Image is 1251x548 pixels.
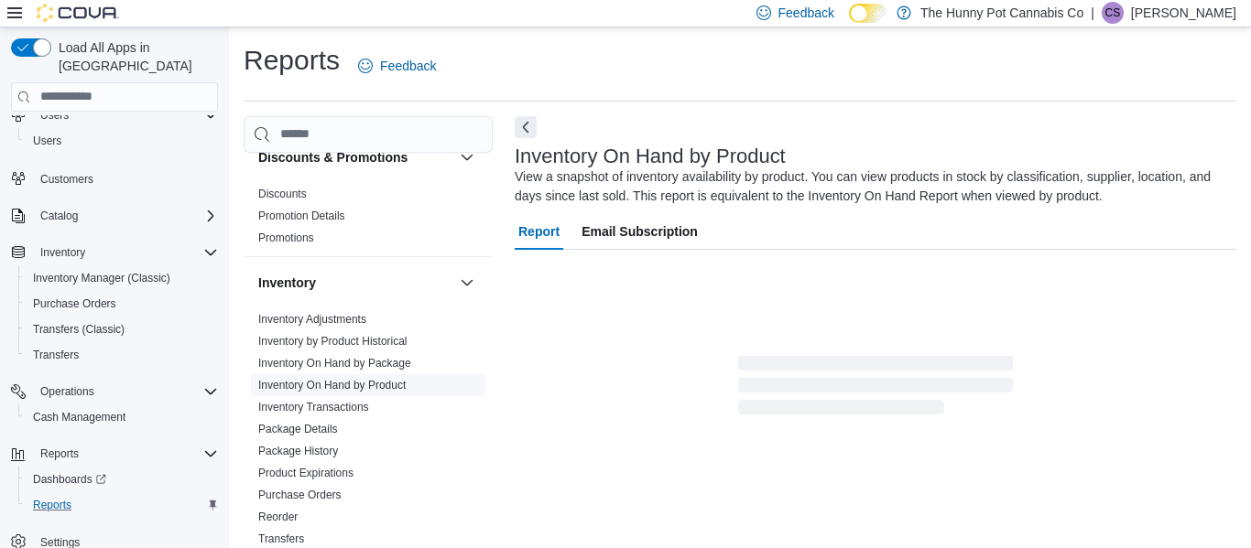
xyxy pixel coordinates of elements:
a: Purchase Orders [26,293,124,315]
a: Users [26,130,69,152]
h3: Inventory On Hand by Product [515,145,786,167]
span: Transfers (Classic) [33,322,125,337]
button: Inventory [456,272,478,294]
span: Reports [33,443,218,465]
button: Next [515,116,537,138]
span: Package History [258,444,338,458]
a: Purchase Orders [258,489,342,501]
button: Operations [4,379,225,404]
a: Package History [258,445,338,457]
a: Inventory On Hand by Product [258,379,406,392]
a: Inventory Adjustments [258,313,366,326]
span: Feedback [778,4,834,22]
span: Catalog [40,209,78,223]
a: Transfers [258,532,304,545]
a: Product Expirations [258,467,354,479]
a: Transfers (Classic) [26,318,132,340]
span: Feedback [380,57,436,75]
a: Promotions [258,231,314,244]
span: Inventory Manager (Classic) [26,267,218,289]
a: Discounts [258,188,307,200]
a: Inventory Manager (Classic) [26,267,178,289]
a: Reorder [258,510,298,523]
button: Cash Management [18,404,225,430]
button: Inventory [33,242,92,263]
span: Purchase Orders [258,488,342,502]
span: Inventory by Product Historical [258,334,408,349]
img: Cova [37,4,119,22]
a: Dashboards [26,468,114,490]
span: Users [33,104,218,126]
h3: Discounts & Promotions [258,148,408,167]
button: Transfers (Classic) [18,317,225,342]
button: Inventory [258,274,452,292]
span: Promotion Details [258,209,345,223]
span: Email Subscription [582,213,698,250]
a: Customers [33,168,101,190]
a: Inventory by Product Historical [258,335,408,348]
button: Users [18,128,225,154]
button: Reports [33,443,86,465]
h1: Reports [244,42,340,79]
span: Cash Management [26,406,218,428]
a: Transfers [26,344,86,366]
button: Users [4,102,225,128]
span: Customers [33,167,218,189]
span: Catalog [33,205,218,227]
button: Inventory Manager (Classic) [18,265,225,291]
p: The Hunny Pot Cannabis Co [920,2,1083,24]
a: Feedback [351,48,443,84]
p: | [1091,2,1094,24]
span: Reorder [258,510,298,524]
span: Reports [40,446,79,461]
span: Users [26,130,218,152]
button: Operations [33,381,102,403]
div: Discounts & Promotions [244,183,493,256]
span: Inventory Manager (Classic) [33,271,170,285]
button: Catalog [33,205,85,227]
a: Promotion Details [258,210,345,222]
a: Inventory Transactions [258,401,369,414]
div: View a snapshot of inventory availability by product. You can view products in stock by classific... [515,167,1227,206]
span: Dashboards [26,468,218,490]
button: Users [33,104,76,126]
span: Inventory Adjustments [258,312,366,327]
span: Dashboards [33,472,106,487]
span: Transfers (Classic) [26,318,218,340]
button: Transfers [18,342,225,368]
button: Customers [4,165,225,191]
span: Inventory [40,245,85,260]
span: Report [518,213,560,250]
span: Dark Mode [849,23,850,24]
h3: Inventory [258,274,316,292]
span: Users [40,108,69,123]
a: Package Details [258,423,338,435]
button: Catalog [4,203,225,229]
span: Transfers [258,532,304,546]
button: Inventory [4,240,225,265]
button: Reports [4,441,225,467]
span: Transfers [26,344,218,366]
p: [PERSON_NAME] [1131,2,1236,24]
button: Reports [18,492,225,518]
span: Discounts [258,187,307,201]
span: Package Details [258,422,338,436]
span: Users [33,134,61,148]
span: Operations [40,384,94,399]
span: Transfers [33,348,79,362]
button: Discounts & Promotions [456,146,478,168]
span: Operations [33,381,218,403]
span: Inventory On Hand by Package [258,356,411,371]
span: Inventory [33,242,218,263]
a: Dashboards [18,467,225,492]
span: Customers [40,172,93,187]
span: Reports [33,498,71,512]
span: Purchase Orders [33,296,116,311]
span: Purchase Orders [26,293,218,315]
span: Inventory On Hand by Product [258,378,406,392]
input: Dark Mode [849,4,887,23]
span: Cash Management [33,410,125,424]
span: Promotions [258,231,314,245]
span: Product Expirations [258,466,354,480]
a: Cash Management [26,406,133,428]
